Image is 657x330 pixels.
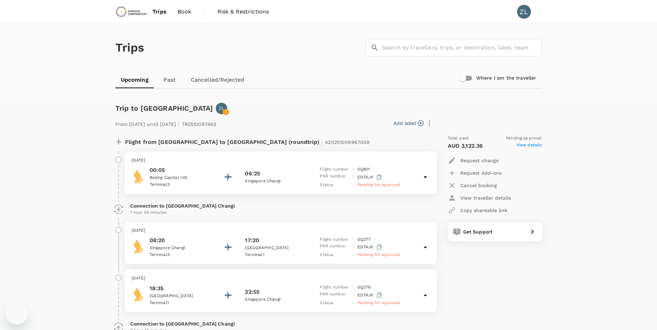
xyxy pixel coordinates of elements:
img: Singapore Airlines [132,239,145,253]
p: From [DATE] until [DATE] TR2510097463 [115,117,216,129]
p: Terminal 1 [245,251,307,258]
p: EDTAJK [357,291,383,300]
span: Pending for approval [357,300,401,305]
p: Status [320,300,350,306]
p: Status [320,251,350,258]
p: 08:20 [150,236,212,245]
span: Trips [152,8,167,16]
p: Singapore Changi [150,245,212,251]
h1: Trips [115,24,144,72]
button: Add label [393,120,424,127]
button: Cancel booking [448,179,497,192]
a: Upcoming [115,72,154,88]
p: 1 hour 55 minutes [130,209,431,216]
p: Connection to [GEOGRAPHIC_DATA] Changi [130,320,431,327]
p: Singapore Changi [245,178,307,185]
p: SQ 276 [357,284,371,291]
button: Request change [448,154,499,167]
p: : [353,166,354,173]
p: Flight number [320,166,350,173]
span: Get Support [463,229,493,235]
p: 00:05 [150,166,212,174]
p: Connection to [GEOGRAPHIC_DATA] Changi [130,202,431,209]
p: View traveller details [460,194,511,201]
iframe: Button to launch messaging window [6,302,28,324]
p: SQ 277 [357,236,371,243]
p: Request Add-ons [460,169,501,176]
p: : [353,284,354,291]
p: : [353,182,354,189]
p: Singapore Changi [245,296,307,303]
span: View details [516,142,542,150]
p: AUD 3,122.36 [448,142,483,150]
p: [DATE] [132,275,430,282]
span: A20251009967009 [325,139,370,145]
p: [DATE] [132,157,430,164]
p: : [353,243,354,251]
h6: Where I am the traveller [476,74,536,82]
p: : [353,291,354,300]
p: PNR number [320,243,350,251]
span: | [178,119,180,129]
p: [GEOGRAPHIC_DATA] [245,245,307,251]
button: Copy shareable link [448,204,507,217]
p: EDTAJK [357,243,383,251]
p: 22:55 [245,288,259,296]
span: Total paid [448,135,469,142]
a: Past [154,72,185,88]
p: Flight number [320,236,350,243]
button: Request Add-ons [448,167,501,179]
p: 18:35 [150,284,212,293]
img: Singapore Airlines [132,287,145,301]
p: ZL [219,105,224,112]
p: EDTAJK [357,173,383,182]
img: Singapore Airlines [132,169,145,183]
span: Book [178,8,192,16]
p: 06:25 [245,169,260,178]
p: Flight number [320,284,350,291]
p: Terminal 3 [150,181,212,188]
p: Beijing Capital Intl [150,174,212,181]
p: Copy shareable link [460,207,507,214]
span: | [321,137,323,147]
span: Pending for approval [357,182,401,187]
p: Status [320,182,350,189]
p: Terminal 3 [150,251,212,258]
h6: Trip to [GEOGRAPHIC_DATA] [115,103,213,114]
p: 17:20 [245,236,259,245]
p: : [353,251,354,258]
p: PNR number [320,173,350,182]
p: Cancel booking [460,182,497,189]
a: Cancelled/Rejected [185,72,250,88]
p: : [353,236,354,243]
input: Search by travellers, trips, or destination, label, team [382,39,542,56]
p: : [353,173,354,182]
span: Pending approval [506,135,542,142]
p: : [353,300,354,306]
p: PNR number [320,291,350,300]
button: View traveller details [448,192,511,204]
span: Pending for approval [357,252,401,257]
p: Request change [460,157,499,164]
p: Flight from [GEOGRAPHIC_DATA] to [GEOGRAPHIC_DATA] (roundtrip) [125,135,370,147]
img: Chrysos Corporation [115,4,147,19]
span: Risk & Restrictions [217,8,269,16]
div: ZL [517,5,531,19]
p: [DATE] [132,227,430,234]
p: SQ 801 [357,166,370,173]
p: Terminal 1 [150,300,212,306]
p: [GEOGRAPHIC_DATA] [150,293,212,300]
